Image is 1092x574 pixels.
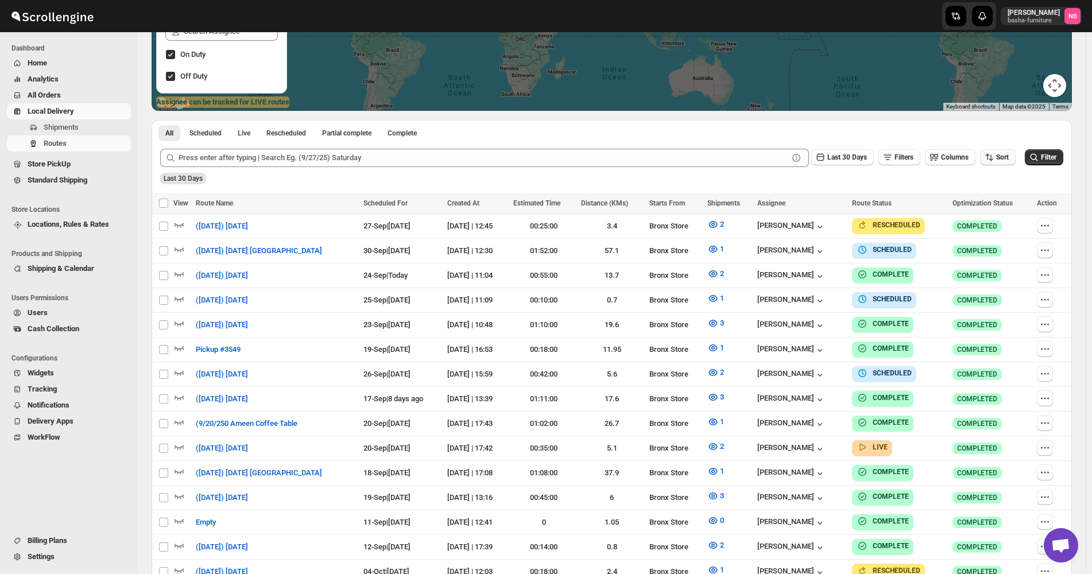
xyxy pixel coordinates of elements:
div: 5.1 [581,443,642,454]
button: 2 [700,536,731,554]
span: COMPLETED [957,222,997,231]
span: Route Status [852,199,892,207]
button: Filters [878,149,920,165]
span: COMPLETED [957,444,997,453]
button: All routes [158,125,180,141]
div: 00:10:00 [513,294,574,306]
button: [PERSON_NAME] [757,369,826,381]
button: 1 [700,240,731,258]
span: ([DATE]) [DATE] [196,369,248,380]
button: ([DATE]) [DATE] [GEOGRAPHIC_DATA] [189,464,329,482]
span: 20-Sep | [DATE] [363,419,411,428]
span: COMPLETED [957,271,997,280]
div: Bronx Store [649,319,700,331]
span: ([DATE]) [DATE] [196,294,248,306]
div: 01:11:00 [513,393,574,405]
span: 24-Sep | Today [363,271,408,280]
b: RESCHEDULED [873,221,920,229]
div: Bronx Store [649,294,700,306]
b: SCHEDULED [873,246,912,254]
button: Locations, Rules & Rates [7,216,131,232]
span: WorkFlow [28,433,60,441]
button: [PERSON_NAME] [757,320,826,331]
div: [DATE] | 17:39 [447,541,506,553]
span: Analytics [28,75,59,83]
span: 27-Sep | [DATE] [363,222,411,230]
button: ([DATE]) [DATE] [189,390,255,408]
button: [PERSON_NAME] [757,295,826,307]
button: 3 [700,314,731,332]
span: Home [28,59,47,67]
button: COMPLETE [857,343,909,354]
span: Last 30 Days [164,174,203,183]
div: [DATE] | 13:39 [447,393,506,405]
div: Bronx Store [649,517,700,528]
span: Dashboard [11,44,132,53]
span: Cash Collection [28,324,79,333]
span: 17-Sep | 8 days ago [363,394,423,403]
button: Empty [189,513,223,532]
button: Home [7,55,131,71]
span: COMPLETED [957,493,997,502]
span: Off Duty [180,72,207,80]
div: [DATE] | 17:43 [447,418,506,429]
button: 1 [700,339,731,357]
div: [PERSON_NAME] [757,492,826,504]
span: 1 [720,343,724,352]
button: ([DATE]) [DATE] [189,266,255,285]
button: COMPLETE [857,417,909,428]
span: Partial complete [322,129,371,138]
div: 26.7 [581,418,642,429]
b: COMPLETE [873,344,909,352]
span: COMPLETED [957,246,997,255]
span: Nael Basha [1064,8,1081,24]
a: Terms (opens in new tab) [1052,103,1068,110]
button: ([DATE]) [DATE] [189,316,255,334]
button: COMPLETE [857,515,909,527]
input: Press enter after typing | Search Eg. (9/27/25) Saturday [179,149,788,167]
div: 01:02:00 [513,418,574,429]
span: 25-Sep | [DATE] [363,296,411,304]
div: 01:10:00 [513,319,574,331]
span: Optimization Status [952,199,1013,207]
button: Tracking [7,381,131,397]
span: Distance (KMs) [581,199,628,207]
button: COMPLETE [857,269,909,280]
span: 0 [720,516,724,525]
div: [DATE] | 16:53 [447,344,506,355]
div: 5.6 [581,369,642,380]
button: ([DATE]) [DATE] [189,217,255,235]
span: COMPLETED [957,542,997,552]
button: Map camera controls [1043,74,1066,97]
b: SCHEDULED [873,369,912,377]
button: Sort [980,149,1016,165]
span: Standard Shipping [28,176,87,184]
img: ScrollEngine [9,2,95,30]
span: ([DATE]) [DATE] [196,393,248,405]
span: Filters [894,153,913,161]
span: 20-Sep | [DATE] [363,444,411,452]
div: [DATE] | 10:48 [447,319,506,331]
div: Bronx Store [649,344,700,355]
button: (9/20/250 Ameen Coffee Table [189,414,304,433]
div: Bronx Store [649,467,700,479]
a: Open this area in Google Maps (opens a new window) [154,96,192,111]
div: 0.8 [581,541,642,553]
button: Routes [7,135,131,152]
span: ([DATE]) [DATE] [196,443,248,454]
button: Users [7,305,131,321]
span: ([DATE]) [DATE] [196,220,248,232]
span: 19-Sep | [DATE] [363,493,411,502]
span: Billing Plans [28,536,67,545]
span: Created At [447,199,479,207]
div: 00:55:00 [513,270,574,281]
button: Delivery Apps [7,413,131,429]
b: COMPLETE [873,492,909,501]
button: 2 [700,265,731,283]
button: [PERSON_NAME] [757,344,826,356]
div: [PERSON_NAME] [757,270,826,282]
button: [PERSON_NAME] [757,443,826,455]
div: 37.9 [581,467,642,479]
button: Billing Plans [7,533,131,549]
div: Bronx Store [649,393,700,405]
